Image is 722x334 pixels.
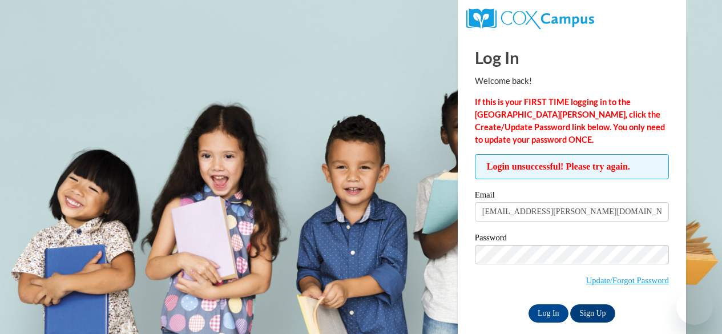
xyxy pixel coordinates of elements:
[529,304,568,323] input: Log In
[475,191,669,202] label: Email
[475,234,669,245] label: Password
[475,97,665,144] strong: If this is your FIRST TIME logging in to the [GEOGRAPHIC_DATA][PERSON_NAME], click the Create/Upd...
[570,304,615,323] a: Sign Up
[475,46,669,69] h1: Log In
[676,288,713,325] iframe: Button to launch messaging window
[475,154,669,179] span: Login unsuccessful! Please try again.
[586,276,669,285] a: Update/Forgot Password
[466,9,594,29] img: COX Campus
[475,75,669,87] p: Welcome back!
